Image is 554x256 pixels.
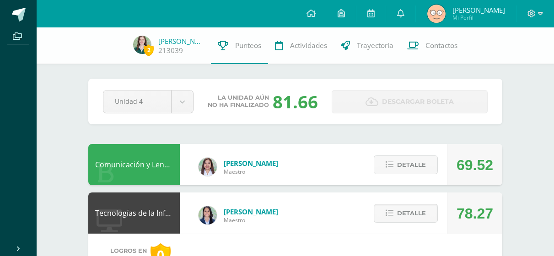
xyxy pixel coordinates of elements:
[357,41,393,50] span: Trayectoria
[88,144,180,185] div: Comunicación y Lenguaje L3 Inglés 4
[224,207,278,216] span: [PERSON_NAME]
[400,27,464,64] a: Contactos
[374,204,438,223] button: Detalle
[457,193,493,234] div: 78.27
[199,206,217,224] img: 7489ccb779e23ff9f2c3e89c21f82ed0.png
[452,14,505,21] span: Mi Perfil
[224,216,278,224] span: Maestro
[235,41,261,50] span: Punteos
[115,91,160,112] span: Unidad 4
[397,205,426,222] span: Detalle
[290,41,327,50] span: Actividades
[457,144,493,186] div: 69.52
[224,159,278,168] span: [PERSON_NAME]
[334,27,400,64] a: Trayectoria
[158,37,204,46] a: [PERSON_NAME]
[374,155,438,174] button: Detalle
[427,5,446,23] img: 72639ddbaeb481513917426665f4d019.png
[88,192,180,234] div: Tecnologías de la Información y la Comunicación 4
[273,90,318,113] div: 81.66
[211,27,268,64] a: Punteos
[199,158,217,176] img: acecb51a315cac2de2e3deefdb732c9f.png
[224,168,278,176] span: Maestro
[158,46,183,55] a: 213039
[103,91,193,113] a: Unidad 4
[268,27,334,64] a: Actividades
[208,94,269,109] span: La unidad aún no ha finalizado
[382,91,454,113] span: Descargar boleta
[144,44,154,56] span: 2
[397,156,426,173] span: Detalle
[452,5,505,15] span: [PERSON_NAME]
[425,41,457,50] span: Contactos
[133,36,151,54] img: e4e3956b417e3d96c1391078964afbb7.png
